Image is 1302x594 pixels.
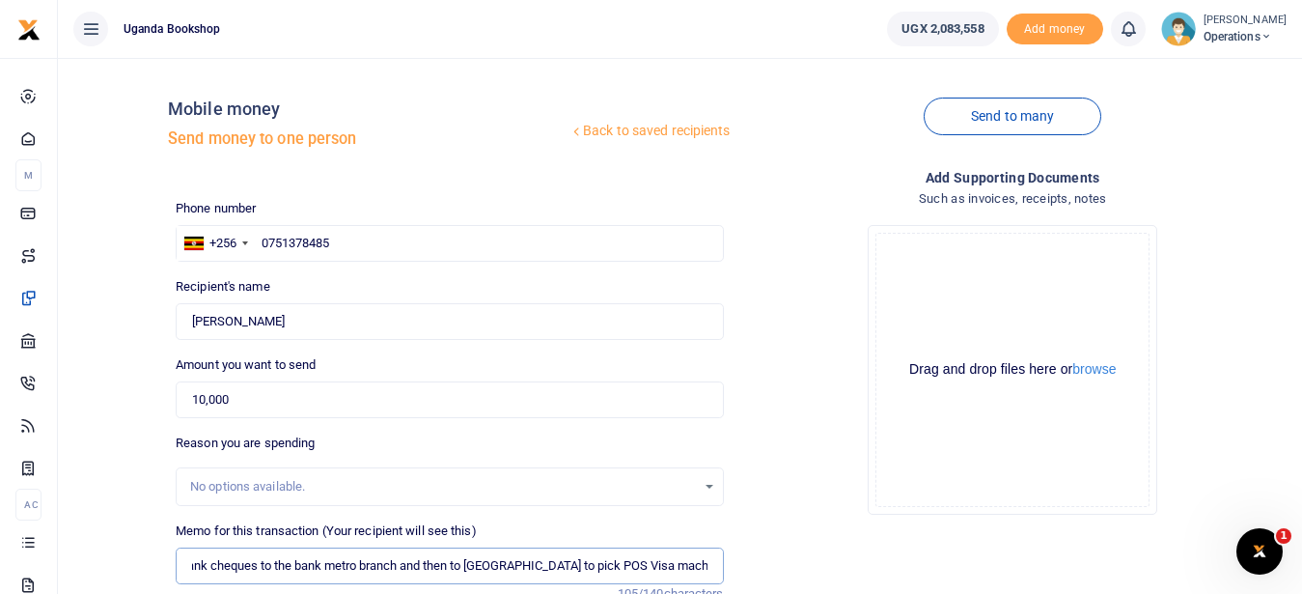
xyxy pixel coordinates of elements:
[876,360,1149,379] div: Drag and drop files here or
[190,477,695,496] div: No options available.
[176,548,723,584] input: Enter extra information
[176,277,270,297] label: Recipient's name
[209,234,236,253] div: +256
[568,114,732,149] a: Back to saved recipients
[168,99,568,120] h4: Mobile money
[1204,13,1287,29] small: [PERSON_NAME]
[1236,528,1283,575] iframe: Intercom live chat
[1204,28,1287,45] span: Operations
[17,21,41,36] a: logo-small logo-large logo-large
[1007,14,1103,45] span: Add money
[1007,20,1103,35] a: Add money
[739,188,1287,210] h4: Such as invoices, receipts, notes
[176,199,256,218] label: Phone number
[15,159,42,191] li: M
[1072,362,1116,376] button: browse
[901,19,983,39] span: UGX 2,083,558
[924,98,1101,135] a: Send to many
[176,522,477,541] label: Memo for this transaction (Your recipient will see this)
[739,167,1287,188] h4: Add supporting Documents
[176,225,723,262] input: Enter phone number
[15,489,42,521] li: Ac
[1161,12,1196,46] img: profile-user
[887,12,998,46] a: UGX 2,083,558
[116,20,229,38] span: Uganda bookshop
[868,225,1157,515] div: File Uploader
[168,129,568,149] h5: Send money to one person
[176,355,316,375] label: Amount you want to send
[17,18,41,42] img: logo-small
[177,226,254,261] div: Uganda: +256
[879,12,1006,46] li: Wallet ballance
[1161,12,1287,46] a: profile-user [PERSON_NAME] Operations
[1007,14,1103,45] li: Toup your wallet
[1276,528,1291,544] span: 1
[176,434,315,453] label: Reason you are spending
[176,303,723,340] input: Loading name...
[176,382,723,418] input: UGX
